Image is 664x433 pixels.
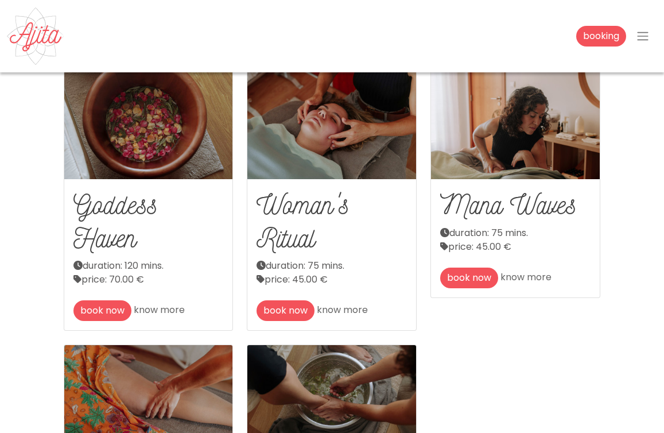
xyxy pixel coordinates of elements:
[440,188,591,222] h2: Mana Waves
[576,26,626,47] a: booking
[440,268,498,288] a: book now
[73,273,224,287] div: price: 70.00 €
[440,226,591,240] div: duration: 75 mins.
[500,270,552,284] a: know more
[247,67,416,179] img: Woman's Ritual - Ajita Feminine Massage - Ribamar, Ericeira
[440,240,591,254] div: price: 45.00 €
[317,304,368,317] a: know more
[257,273,407,287] div: price: 45.00 €
[73,300,131,321] a: book now
[257,259,407,273] div: duration: 75 mins.
[7,7,64,65] img: Ajita Feminine Massage - Ribamar, Ericeira
[257,188,407,254] h2: Woman's Ritual
[73,259,224,273] div: duration: 120 mins.
[73,188,224,254] h2: Goddess Haven
[257,300,314,321] a: book now
[431,67,600,179] img: Mana Waves - Ajita Feminine Massage - Ribamar, Ericeira
[64,67,233,179] img: Goddess Haven - Ajita Feminine Massage - Ribamar, Ericeira
[134,304,185,317] a: know more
